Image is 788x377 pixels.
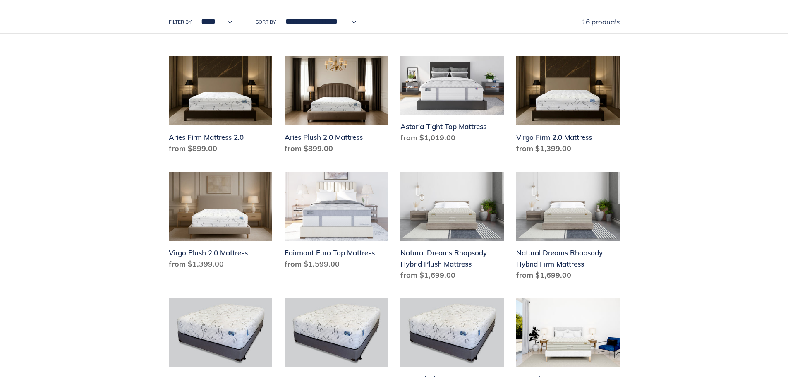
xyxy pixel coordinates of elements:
[516,56,620,157] a: Virgo Firm 2.0 Mattress
[516,172,620,284] a: Natural Dreams Rhapsody Hybrid Firm Mattress
[169,172,272,273] a: Virgo Plush 2.0 Mattress
[285,56,388,157] a: Aries Plush 2.0 Mattress
[169,56,272,157] a: Aries Firm Mattress 2.0
[400,56,504,146] a: Astoria Tight Top Mattress
[285,172,388,273] a: Fairmont Euro Top Mattress
[400,172,504,284] a: Natural Dreams Rhapsody Hybrid Plush Mattress
[169,18,192,26] label: Filter by
[256,18,276,26] label: Sort by
[582,17,620,26] span: 16 products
